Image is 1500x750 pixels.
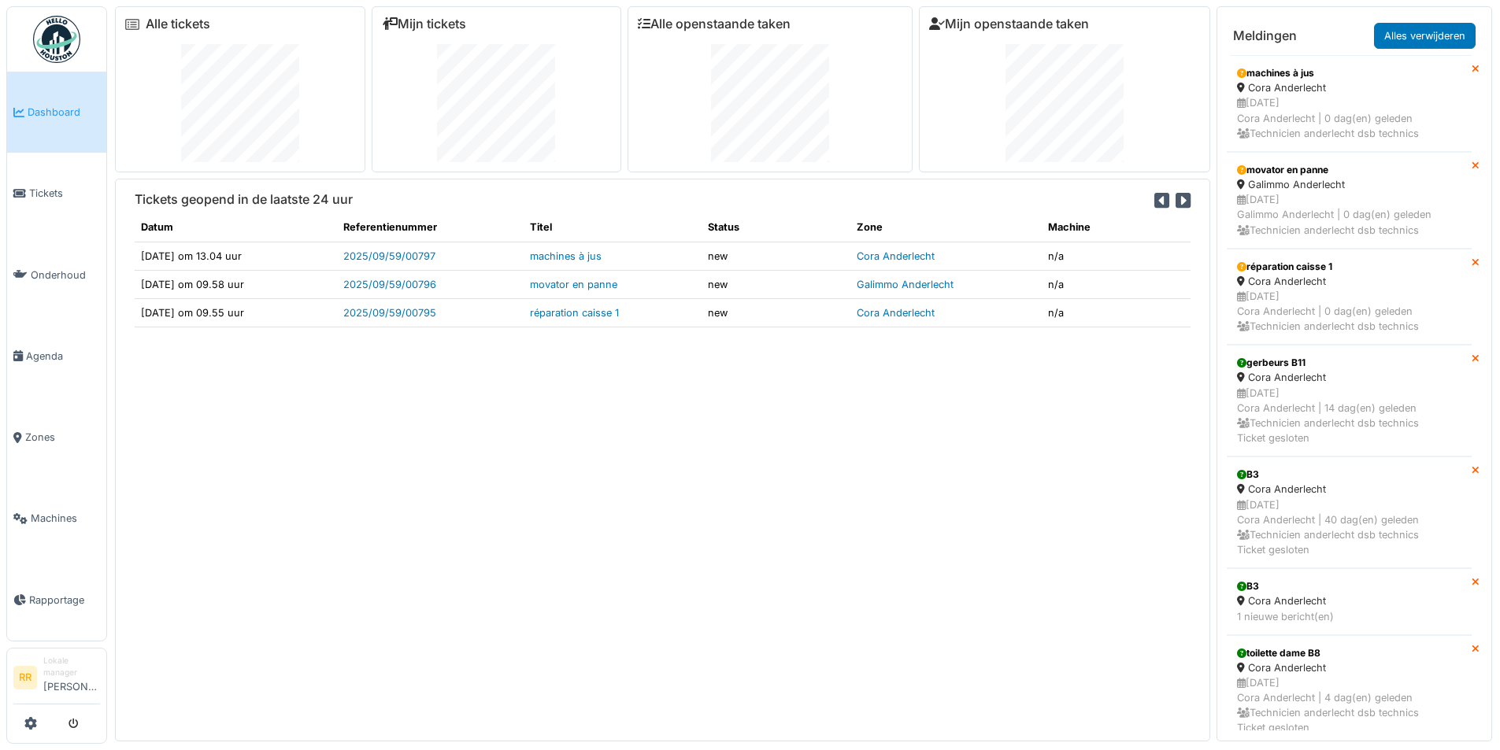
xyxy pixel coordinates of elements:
th: Machine [1042,213,1191,242]
div: [DATE] Cora Anderlecht | 4 dag(en) geleden Technicien anderlecht dsb technics Ticket gesloten [1237,675,1461,736]
span: Machines [31,511,100,526]
a: réparation caisse 1 [530,307,619,319]
a: Alles verwijderen [1374,23,1476,49]
div: movator en panne [1237,163,1461,177]
a: Alle tickets [146,17,210,31]
a: Rapportage [7,560,106,641]
div: [DATE] Cora Anderlecht | 14 dag(en) geleden Technicien anderlecht dsb technics Ticket gesloten [1237,386,1461,446]
div: B3 [1237,467,1461,482]
a: Alle openstaande taken [638,17,791,31]
a: Cora Anderlecht [857,250,935,262]
a: Agenda [7,316,106,397]
span: Agenda [26,349,100,364]
a: Dashboard [7,72,106,153]
td: [DATE] om 09.58 uur [135,270,337,298]
div: Cora Anderlecht [1237,370,1461,385]
div: B3 [1237,579,1461,593]
div: [DATE] Cora Anderlecht | 40 dag(en) geleden Technicien anderlecht dsb technics Ticket gesloten [1237,497,1461,558]
div: [DATE] Galimmo Anderlecht | 0 dag(en) geleden Technicien anderlecht dsb technics [1237,192,1461,238]
td: n/a [1042,298,1191,327]
td: new [702,242,850,270]
td: [DATE] om 09.55 uur [135,298,337,327]
span: Onderhoud [31,268,100,283]
h6: Meldingen [1233,28,1297,43]
span: Tickets [29,186,100,201]
div: [DATE] Cora Anderlecht | 0 dag(en) geleden Technicien anderlecht dsb technics [1237,95,1461,141]
a: B3 Cora Anderlecht 1 nieuwe bericht(en) [1227,568,1472,634]
li: [PERSON_NAME] [43,655,100,700]
div: Lokale manager [43,655,100,679]
div: Cora Anderlecht [1237,482,1461,497]
a: Zones [7,397,106,478]
a: movator en panne [530,279,617,290]
h6: Tickets geopend in de laatste 24 uur [135,192,353,207]
div: gerbeurs B11 [1237,356,1461,370]
span: Zones [25,430,100,445]
li: RR [13,666,37,689]
td: n/a [1042,270,1191,298]
span: Rapportage [29,593,100,608]
a: 2025/09/59/00795 [343,307,436,319]
a: gerbeurs B11 Cora Anderlecht [DATE]Cora Anderlecht | 14 dag(en) geleden Technicien anderlecht dsb... [1227,345,1472,456]
th: Datum [135,213,337,242]
th: Referentienummer [337,213,523,242]
a: machines à jus [530,250,602,262]
a: movator en panne Galimmo Anderlecht [DATE]Galimmo Anderlecht | 0 dag(en) geleden Technicien ander... [1227,152,1472,249]
a: Mijn tickets [382,17,466,31]
a: Machines [7,478,106,559]
a: machines à jus Cora Anderlecht [DATE]Cora Anderlecht | 0 dag(en) geleden Technicien anderlecht ds... [1227,55,1472,152]
th: Titel [524,213,702,242]
a: 2025/09/59/00796 [343,279,436,290]
div: Cora Anderlecht [1237,593,1461,608]
td: new [702,298,850,327]
a: RR Lokale manager[PERSON_NAME] [13,655,100,704]
span: Dashboard [28,105,100,120]
td: new [702,270,850,298]
a: Cora Anderlecht [857,307,935,319]
th: Zone [850,213,1042,242]
div: réparation caisse 1 [1237,260,1461,274]
div: Cora Anderlecht [1237,274,1461,289]
div: [DATE] Cora Anderlecht | 0 dag(en) geleden Technicien anderlecht dsb technics [1237,289,1461,334]
div: Galimmo Anderlecht [1237,177,1461,192]
th: Status [702,213,850,242]
a: Onderhoud [7,235,106,316]
div: machines à jus [1237,66,1461,80]
a: toilette dame B8 Cora Anderlecht [DATE]Cora Anderlecht | 4 dag(en) geleden Technicien anderlecht ... [1227,635,1472,747]
td: [DATE] om 13.04 uur [135,242,337,270]
div: Cora Anderlecht [1237,80,1461,95]
a: Tickets [7,153,106,234]
a: réparation caisse 1 Cora Anderlecht [DATE]Cora Anderlecht | 0 dag(en) geleden Technicien anderlec... [1227,249,1472,345]
img: Badge_color-CXgf-gQk.svg [33,16,80,63]
a: B3 Cora Anderlecht [DATE]Cora Anderlecht | 40 dag(en) geleden Technicien anderlecht dsb technicsT... [1227,456,1472,568]
div: Cora Anderlecht [1237,660,1461,675]
a: 2025/09/59/00797 [343,250,435,262]
a: Galimmo Anderlecht [857,279,954,290]
td: n/a [1042,242,1191,270]
a: Mijn openstaande taken [929,17,1089,31]
div: 1 nieuwe bericht(en) [1237,609,1461,624]
div: toilette dame B8 [1237,646,1461,660]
